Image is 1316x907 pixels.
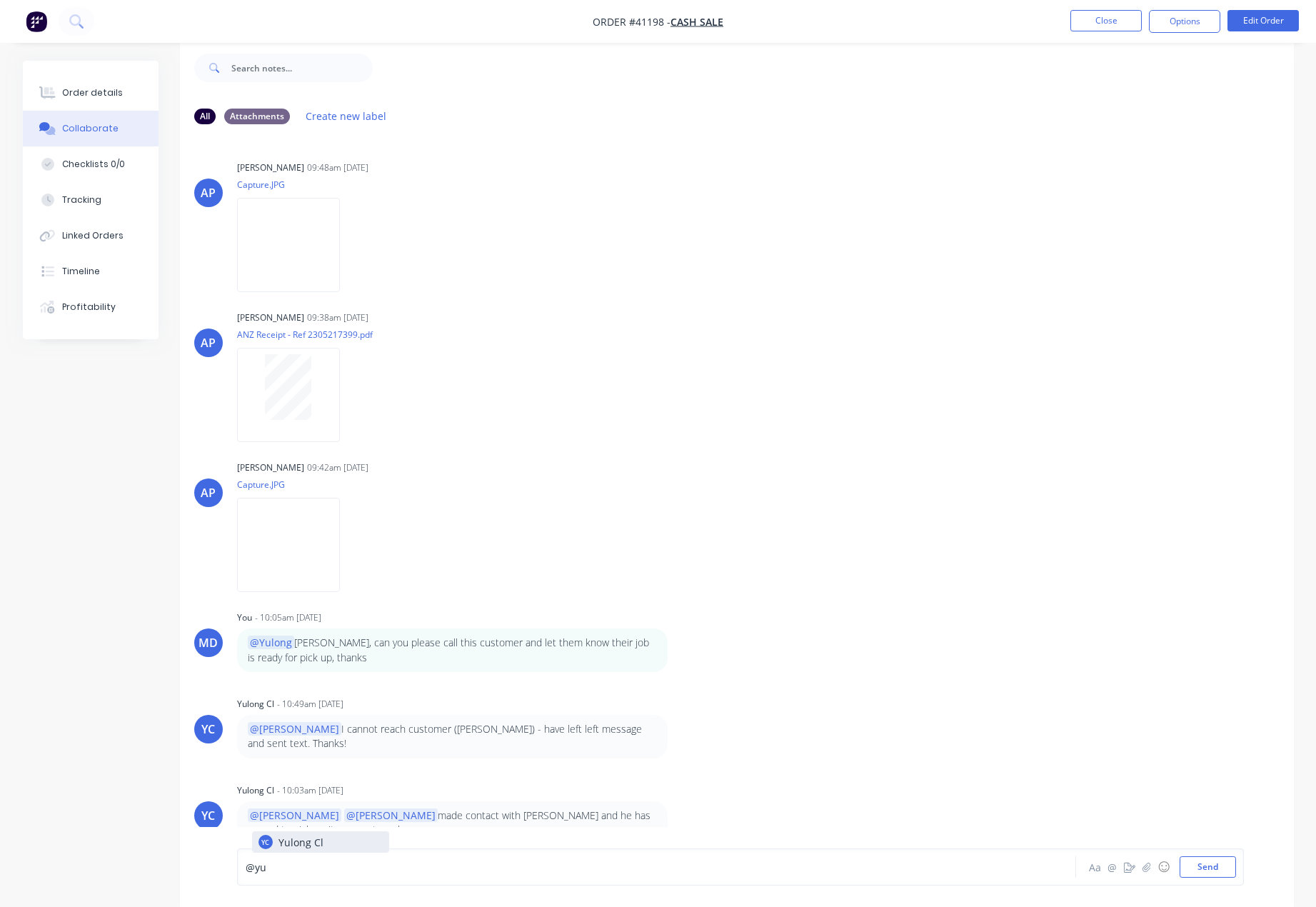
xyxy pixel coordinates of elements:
[1227,10,1299,31] button: Edit Order
[62,229,124,242] div: Linked Orders
[23,254,159,289] button: Timeline
[23,218,159,254] button: Linked Orders
[62,301,116,314] div: Profitability
[23,75,159,111] button: Order details
[237,698,274,711] div: Yulong Cl
[1155,858,1172,876] button: ☺
[298,106,394,126] button: Create new label
[237,329,373,341] p: ANZ Receipt - Ref 2305217399.pdf
[201,334,216,351] div: AP
[1149,10,1220,33] button: Options
[670,15,723,29] a: CASH SALE
[278,835,323,850] p: Yulong Cl
[246,861,266,874] span: @yu
[194,109,216,124] div: All
[201,807,215,824] div: YC
[307,311,368,324] div: 09:38am [DATE]
[237,179,354,191] p: Capture.JPG
[261,837,269,847] div: YC
[23,111,159,146] button: Collaborate
[1087,858,1104,876] button: Aa
[62,122,119,135] div: Collaborate
[231,54,373,82] input: Search notes...
[1180,856,1236,878] button: Send
[62,86,123,99] div: Order details
[201,721,215,738] div: YC
[237,611,252,624] div: You
[199,634,218,651] div: MD
[237,311,304,324] div: [PERSON_NAME]
[62,158,125,171] div: Checklists 0/0
[201,184,216,201] div: AP
[26,11,47,32] img: Factory
[248,636,294,649] span: @Yulong
[344,808,438,822] span: @[PERSON_NAME]
[237,478,354,491] p: Capture.JPG
[23,146,159,182] button: Checklists 0/0
[201,484,216,501] div: AP
[255,611,321,624] div: - 10:05am [DATE]
[23,289,159,325] button: Profitability
[248,722,657,751] p: I cannot reach customer ([PERSON_NAME]) - have left left message and sent text. Thanks!
[237,784,274,797] div: Yulong Cl
[248,722,341,736] span: @[PERSON_NAME]
[277,784,343,797] div: - 10:03am [DATE]
[237,461,304,474] div: [PERSON_NAME]
[248,808,341,822] span: @[PERSON_NAME]
[62,265,100,278] div: Timeline
[237,161,304,174] div: [PERSON_NAME]
[307,461,368,474] div: 09:42am [DATE]
[1070,10,1142,31] button: Close
[1104,858,1121,876] button: @
[224,109,290,124] div: Attachments
[62,194,101,206] div: Tracking
[277,698,343,711] div: - 10:49am [DATE]
[248,636,657,665] p: [PERSON_NAME], can you please call this customer and let them know their job is ready for pick up...
[23,182,159,218] button: Tracking
[307,161,368,174] div: 09:48am [DATE]
[593,15,670,29] span: Order #41198 -
[248,808,657,838] p: made contact with [PERSON_NAME] and he has agreed to pick up items next week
